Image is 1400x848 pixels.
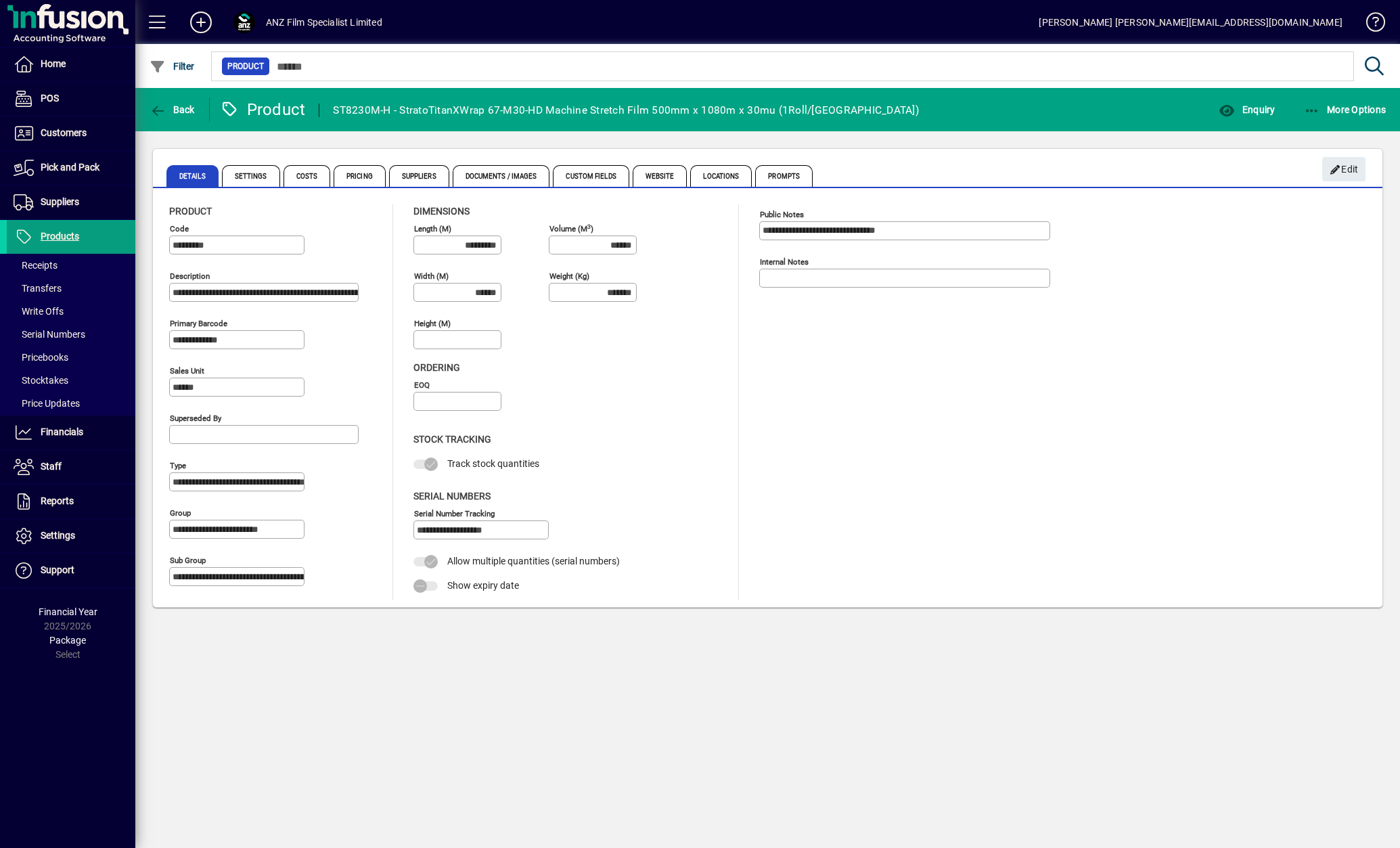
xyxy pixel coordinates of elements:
span: Suppliers [389,165,449,187]
span: Costs [284,165,331,187]
mat-label: EOQ [414,380,430,390]
span: Serial Numbers [14,329,85,340]
span: Pick and Pack [41,162,99,173]
span: Ordering [413,362,460,373]
button: Enquiry [1215,97,1278,122]
mat-label: Public Notes [760,210,804,219]
a: Write Offs [7,300,135,323]
button: More Options [1301,97,1390,122]
span: Allow multiple quantities (serial numbers) [447,556,620,566]
mat-label: Volume (m ) [549,224,593,233]
span: Prompts [755,165,813,187]
span: Home [41,58,66,69]
sup: 3 [587,223,591,229]
span: Pricing [334,165,386,187]
mat-label: Description [170,271,210,281]
a: Transfers [7,277,135,300]
a: Suppliers [7,185,135,219]
button: Profile [223,10,266,35]
mat-label: Code [170,224,189,233]
mat-label: Superseded by [170,414,221,423]
span: Documents / Images [453,165,550,187]
a: Home [7,47,135,81]
span: More Options [1304,104,1386,115]
span: Financials [41,426,83,437]
div: Product [220,99,306,120]
a: Receipts [7,254,135,277]
mat-label: Height (m) [414,319,451,328]
span: POS [41,93,59,104]
span: Back [150,104,195,115]
span: Locations [690,165,752,187]
span: Product [227,60,264,73]
span: Support [41,564,74,575]
span: Financial Year [39,606,97,617]
app-page-header-button: Back [135,97,210,122]
span: Website [633,165,687,187]
button: Add [179,10,223,35]
a: Price Updates [7,392,135,415]
mat-label: Length (m) [414,224,451,233]
span: Show expiry date [447,580,519,591]
mat-label: Sub group [170,556,206,565]
button: Filter [146,54,198,79]
mat-label: Weight (Kg) [549,271,589,281]
mat-label: Internal Notes [760,257,809,267]
mat-label: Primary barcode [170,319,227,328]
span: Edit [1330,158,1359,181]
mat-label: Group [170,508,191,518]
mat-label: Serial Number tracking [414,508,495,518]
div: ST8230M-H - StratoTitanXWrap 67-M30-HD Machine Stretch Film 500mm x 1080m x 30mu (1Roll/[GEOGRAPH... [333,99,919,121]
span: Stocktakes [14,375,68,386]
a: Settings [7,519,135,553]
span: Product [169,206,212,217]
span: Enquiry [1219,104,1275,115]
span: Receipts [14,260,58,271]
mat-label: Sales unit [170,366,204,376]
span: Price Updates [14,398,80,409]
a: Reports [7,485,135,518]
span: Package [49,635,86,646]
div: [PERSON_NAME] [PERSON_NAME][EMAIL_ADDRESS][DOMAIN_NAME] [1039,12,1342,33]
span: Staff [41,461,62,472]
a: Knowledge Base [1356,3,1383,47]
button: Back [146,97,198,122]
span: Stock Tracking [413,434,491,445]
a: Staff [7,450,135,484]
span: Customers [41,127,87,138]
mat-label: Type [170,461,186,470]
span: Suppliers [41,196,79,207]
span: Reports [41,495,74,506]
span: Products [41,231,79,242]
a: POS [7,82,135,116]
span: Settings [41,530,75,541]
a: Pick and Pack [7,151,135,185]
a: Serial Numbers [7,323,135,346]
a: Stocktakes [7,369,135,392]
span: Details [166,165,219,187]
span: Settings [222,165,280,187]
a: Customers [7,116,135,150]
span: Custom Fields [553,165,629,187]
a: Pricebooks [7,346,135,369]
span: Dimensions [413,206,470,217]
span: Transfers [14,283,62,294]
button: Edit [1322,157,1365,181]
a: Support [7,554,135,587]
div: ANZ Film Specialist Limited [266,12,382,33]
span: Write Offs [14,306,64,317]
span: Pricebooks [14,352,68,363]
span: Track stock quantities [447,458,539,469]
span: Serial Numbers [413,491,491,501]
mat-label: Width (m) [414,271,449,281]
a: Financials [7,416,135,449]
span: Filter [150,61,195,72]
